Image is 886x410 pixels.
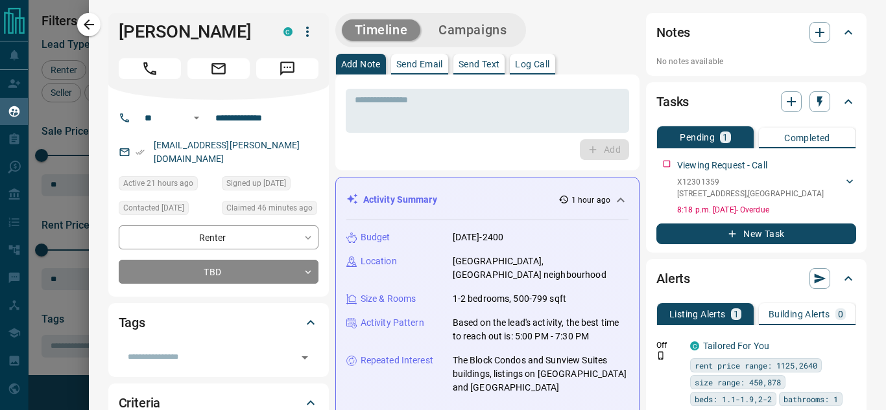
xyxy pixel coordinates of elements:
p: Add Note [341,60,381,69]
p: Off [656,339,682,351]
p: Send Email [396,60,443,69]
span: size range: 450,878 [695,376,781,389]
button: New Task [656,223,856,244]
p: Log Call [515,60,549,69]
div: Tue Nov 05 2024 [222,176,318,194]
div: Alerts [656,263,856,294]
span: beds: 1.1-1.9,2-2 [695,393,772,405]
span: bathrooms: 1 [784,393,838,405]
p: Repeated Interest [361,354,433,367]
p: Activity Summary [363,193,437,207]
div: Tasks [656,86,856,117]
p: X12301359 [677,176,824,188]
h2: Notes [656,22,690,43]
button: Timeline [342,19,421,41]
h1: [PERSON_NAME] [119,21,264,42]
svg: Push Notification Only [656,351,665,360]
h2: Tasks [656,91,689,112]
p: Size & Rooms [361,292,416,306]
a: Tailored For You [703,341,769,351]
div: Activity Summary1 hour ago [346,188,629,212]
p: Budget [361,231,390,244]
span: Signed up [DATE] [226,177,286,190]
span: Active 21 hours ago [123,177,193,190]
button: Campaigns [425,19,520,41]
h2: Tags [119,312,145,333]
span: Email [187,58,250,79]
p: Building Alerts [769,310,830,319]
div: X12301359[STREET_ADDRESS],[GEOGRAPHIC_DATA] [677,174,856,202]
div: Wed Aug 13 2025 [222,201,318,219]
div: Tags [119,307,318,338]
a: [EMAIL_ADDRESS][PERSON_NAME][DOMAIN_NAME] [154,140,300,164]
p: [DATE]-2400 [453,231,503,244]
div: TBD [119,260,318,284]
div: condos.ca [690,341,699,350]
p: No notes available [656,56,856,67]
p: Send Text [459,60,500,69]
div: Tue Nov 05 2024 [119,201,215,219]
p: Viewing Request - Call [677,159,767,172]
span: rent price range: 1125,2640 [695,359,817,372]
p: Listing Alerts [669,310,726,319]
p: [STREET_ADDRESS] , [GEOGRAPHIC_DATA] [677,188,824,199]
span: Claimed 46 minutes ago [226,201,313,214]
p: Completed [784,133,830,142]
div: Tue Aug 12 2025 [119,176,215,194]
span: Message [256,58,318,79]
p: 0 [838,310,843,319]
p: Based on the lead's activity, the best time to reach out is: 5:00 PM - 7:30 PM [453,316,629,343]
div: condos.ca [283,27,293,36]
span: Contacted [DATE] [123,201,184,214]
p: 1-2 bedrooms, 500-799 sqft [453,292,566,306]
p: Activity Pattern [361,316,424,330]
div: Renter [119,225,318,249]
p: 8:18 p.m. [DATE] - Overdue [677,204,856,216]
p: [GEOGRAPHIC_DATA], [GEOGRAPHIC_DATA] neighbourhood [453,255,629,282]
p: Pending [680,133,715,142]
div: Notes [656,17,856,48]
p: The Block Condos and Sunview Suites buildings, listings on [GEOGRAPHIC_DATA] and [GEOGRAPHIC_DATA] [453,354,629,394]
p: 1 hour ago [571,194,610,206]
button: Open [296,348,314,367]
svg: Email Verified [136,148,145,157]
span: Call [119,58,181,79]
p: Location [361,255,397,268]
p: 1 [734,310,739,319]
h2: Alerts [656,268,690,289]
p: 1 [723,133,728,142]
button: Open [189,110,204,126]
